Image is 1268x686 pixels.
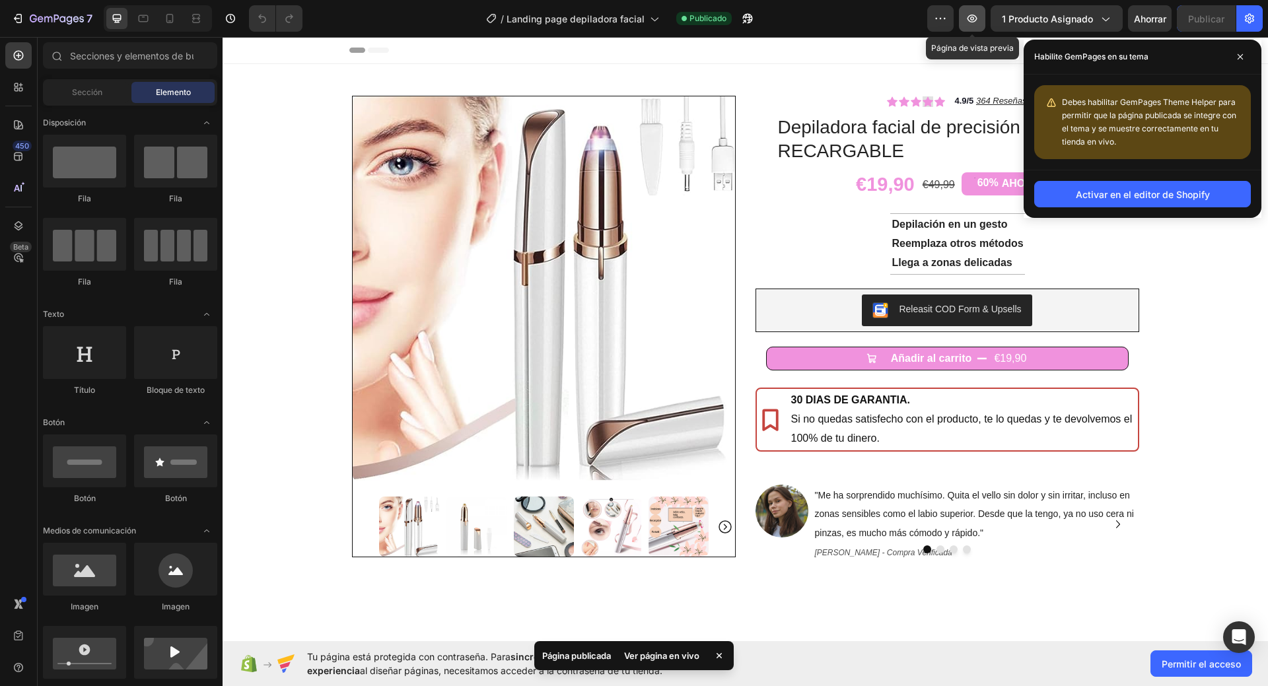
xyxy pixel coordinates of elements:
[885,477,906,498] button: Carousel Next Arrow
[689,13,726,23] font: Publicado
[495,482,511,498] button: Carousel Next Arrow
[639,257,809,289] button: Releasit COD Form & Upsells
[196,412,217,433] span: Abrir con palanca
[501,13,504,24] font: /
[1062,97,1236,147] font: Debes habilitar GemPages Theme Helper para permitir que la página publicada se integre con el tem...
[754,138,777,154] div: 60%
[669,182,785,193] strong: Depilación en un gesto
[72,87,102,97] font: Sección
[156,87,191,97] font: Elemento
[43,526,136,535] font: Medios de comunicación
[699,137,734,159] div: €49,99
[632,134,693,162] div: €19,90
[169,193,182,203] font: Fila
[676,265,798,279] div: Releasit COD Form & Upsells
[78,277,91,287] font: Fila
[544,310,906,334] button: Añadir al carrito
[147,385,205,395] font: Bloque de texto
[569,357,687,368] strong: 30 DIAS DE GARANTIA.
[196,304,217,325] span: Abrir con palanca
[43,309,64,319] font: Texto
[1134,13,1166,24] font: Ahorrar
[13,242,28,252] font: Beta
[1150,650,1252,677] button: Permitir el acceso
[15,141,29,151] font: 450
[249,5,302,32] div: Deshacer/Rehacer
[78,193,91,203] font: Fila
[43,42,217,69] input: Secciones y elementos de búsqueda
[196,520,217,541] span: Abrir con palanca
[592,453,911,502] span: "Me ha sorprendido muchísimo. Quita el vello sin dolor y sin irritar, incluso en zonas sensibles ...
[1034,51,1148,61] font: Habilite GemPages en su tema
[1177,5,1236,32] button: Publicar
[569,373,913,411] p: Si no quedas satisfecho con el producto, te lo quedas y te devolvemos el 100% de tu dinero.
[777,138,828,156] div: AHORRA
[74,385,95,395] font: Título
[43,417,65,427] font: Botón
[770,311,805,333] div: €19,90
[533,448,586,500] img: gempages_578290428604842770-ca2858b0-567f-474b-b4a7-2cbc60288995.jpg
[1002,13,1093,24] font: 1 producto asignado
[740,508,748,516] button: Dot
[360,665,662,676] font: al diseñar páginas, necesitamos acceder a la contraseña de tu tienda.
[624,650,699,661] font: Ver página en vivo
[507,13,645,24] font: Landing page depiladora facial
[650,265,666,281] img: CKKYs5695_ICEAE=.webp
[669,220,789,231] strong: Llega a zonas delicadas
[754,59,804,69] u: 364 Reseñas
[542,650,611,661] font: Página publicada
[5,5,98,32] button: 7
[196,112,217,133] span: Abrir con palanca
[165,493,187,503] font: Botón
[1034,181,1251,207] button: Activar en el editor de Shopify
[668,312,750,331] div: Añadir al carrito
[87,12,92,25] font: 7
[669,201,800,212] strong: Reemplaza otros métodos
[1223,621,1255,653] div: Abrir Intercom Messenger
[43,118,86,127] font: Disposición
[71,601,98,611] font: Imagen
[223,37,1268,641] iframe: Área de diseño
[1188,13,1224,24] font: Publicar
[1128,5,1172,32] button: Ahorrar
[307,651,511,662] font: Tu página está protegida con contraseña. Para
[701,508,709,516] button: Dot
[1162,658,1241,669] font: Permitir el acceso
[991,5,1123,32] button: 1 producto asignado
[74,493,96,503] font: Botón
[732,59,751,69] strong: 4.9/5
[554,77,917,128] h1: Depiladora facial de precisión indolora RECARGABLE
[169,277,182,287] font: Fila
[727,508,735,516] button: Dot
[714,508,722,516] button: Dot
[162,601,190,611] font: Imagen
[1076,189,1210,200] font: Activar en el editor de Shopify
